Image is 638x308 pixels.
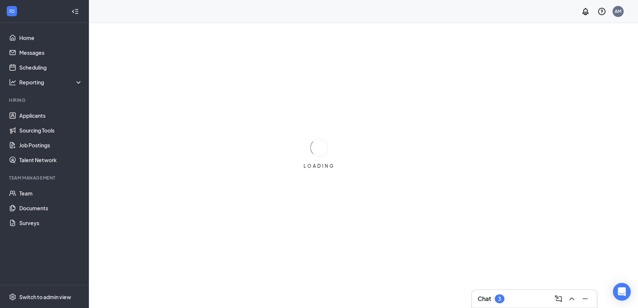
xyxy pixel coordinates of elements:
[615,8,621,14] div: AM
[9,175,81,181] div: Team Management
[581,294,589,303] svg: Minimize
[19,138,83,153] a: Job Postings
[581,7,590,16] svg: Notifications
[613,283,631,301] div: Open Intercom Messenger
[567,294,576,303] svg: ChevronUp
[478,295,491,303] h3: Chat
[19,108,83,123] a: Applicants
[554,294,563,303] svg: ComposeMessage
[579,293,591,305] button: Minimize
[19,45,83,60] a: Messages
[566,293,578,305] button: ChevronUp
[9,78,16,86] svg: Analysis
[19,215,83,230] a: Surveys
[19,186,83,201] a: Team
[19,201,83,215] a: Documents
[552,293,564,305] button: ComposeMessage
[19,30,83,45] a: Home
[19,60,83,75] a: Scheduling
[8,7,16,15] svg: WorkstreamLogo
[498,296,501,302] div: 3
[597,7,606,16] svg: QuestionInfo
[19,123,83,138] a: Sourcing Tools
[19,293,71,301] div: Switch to admin view
[71,8,79,15] svg: Collapse
[19,78,83,86] div: Reporting
[301,163,338,169] div: LOADING
[9,293,16,301] svg: Settings
[19,153,83,167] a: Talent Network
[9,97,81,103] div: Hiring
